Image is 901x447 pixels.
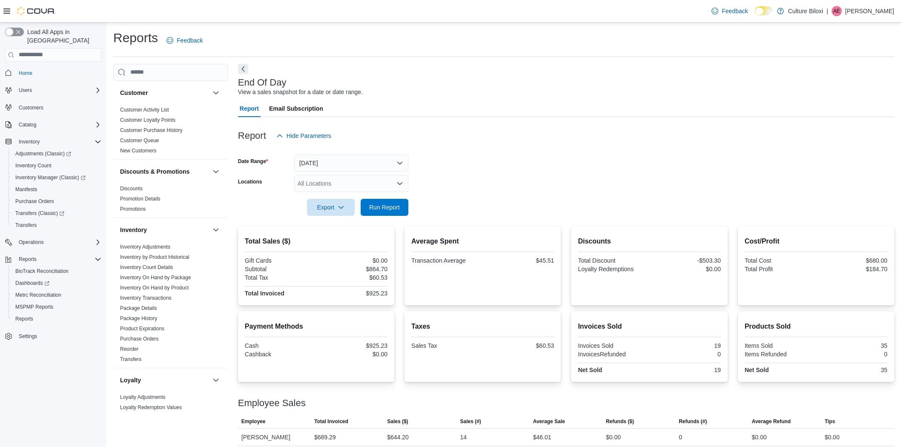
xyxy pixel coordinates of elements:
span: Inventory Manager (Classic) [15,174,86,181]
button: Catalog [15,120,40,130]
a: Purchase Orders [120,336,159,342]
span: Customers [15,102,101,113]
button: [DATE] [294,155,408,172]
span: New Customers [120,147,156,154]
a: Transfers (Classic) [9,207,105,219]
span: Transfers (Classic) [15,210,64,217]
h2: Total Sales ($) [245,236,387,246]
button: Run Report [361,199,408,216]
div: $0.00 [606,432,621,442]
a: Discounts [120,186,143,192]
a: Inventory Count [12,160,55,171]
span: Inventory [19,138,40,145]
button: Hide Parameters [273,127,335,144]
span: Average Refund [752,418,791,425]
a: MSPMP Reports [12,302,57,312]
div: $184.70 [818,266,887,272]
span: Total Invoiced [314,418,348,425]
span: Hide Parameters [287,132,331,140]
input: Dark Mode [755,6,773,15]
a: Feedback [163,32,206,49]
div: View a sales snapshot for a date or date range. [238,88,363,97]
div: Items Refunded [745,351,815,358]
h3: Inventory [120,226,147,234]
span: Settings [15,331,101,341]
span: Inventory by Product Historical [120,254,189,261]
button: Customer [211,88,221,98]
span: Loyalty Adjustments [120,394,166,401]
span: Users [19,87,32,94]
div: Cashback [245,351,315,358]
span: Load All Apps in [GEOGRAPHIC_DATA] [24,28,101,45]
button: Discounts & Promotions [120,167,209,176]
div: Sales Tax [411,342,481,349]
span: Reports [19,256,37,263]
a: Package Details [120,305,157,311]
div: Ally Edwards [832,6,842,16]
h3: Customer [120,89,148,97]
h2: Invoices Sold [578,321,720,332]
span: Customer Purchase History [120,127,183,134]
span: Manifests [15,186,37,193]
span: Metrc Reconciliation [12,290,101,300]
div: $689.29 [314,432,336,442]
button: Catalog [2,119,105,131]
div: $0.00 [651,266,721,272]
a: Promotions [120,206,146,212]
button: Operations [15,237,47,247]
button: Inventory Count [9,160,105,172]
div: $0.00 [318,351,387,358]
h2: Discounts [578,236,720,246]
button: Purchase Orders [9,195,105,207]
span: Catalog [15,120,101,130]
span: Feedback [722,7,748,15]
span: Refunds (#) [679,418,707,425]
a: Transfers [120,356,141,362]
button: Settings [2,330,105,342]
h3: Discounts & Promotions [120,167,189,176]
span: Catalog [19,121,36,128]
div: Transaction Average [411,257,481,264]
label: Date Range [238,158,268,165]
div: 0 [651,351,721,358]
button: Reports [2,253,105,265]
h2: Cost/Profit [745,236,887,246]
div: Invoices Sold [578,342,648,349]
a: Package History [120,315,157,321]
div: 0 [818,351,887,358]
button: Customer [120,89,209,97]
strong: Total Invoiced [245,290,284,297]
button: MSPMP Reports [9,301,105,313]
h2: Average Spent [411,236,554,246]
button: Users [15,85,35,95]
a: Dashboards [9,277,105,289]
div: Loyalty [113,392,228,416]
div: Total Profit [745,266,815,272]
div: Cash [245,342,315,349]
span: MSPMP Reports [15,304,53,310]
span: Promotion Details [120,195,161,202]
a: Customers [15,103,47,113]
span: Adjustments (Classic) [12,149,101,159]
span: Reports [12,314,101,324]
nav: Complex example [5,63,101,365]
span: Customers [19,104,43,111]
p: [PERSON_NAME] [845,6,894,16]
div: Items Sold [745,342,815,349]
span: Report [240,100,259,117]
span: Package History [120,315,157,322]
a: Home [15,68,36,78]
div: Total Cost [745,257,815,264]
span: BioTrack Reconciliation [15,268,69,275]
span: Reports [15,315,33,322]
a: Customer Loyalty Points [120,117,175,123]
div: $0.00 [825,432,840,442]
a: Product Expirations [120,326,164,332]
a: Feedback [708,3,751,20]
span: Purchase Orders [15,198,54,205]
div: 35 [818,342,887,349]
h2: Taxes [411,321,554,332]
button: Reports [15,254,40,264]
span: Manifests [12,184,101,195]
